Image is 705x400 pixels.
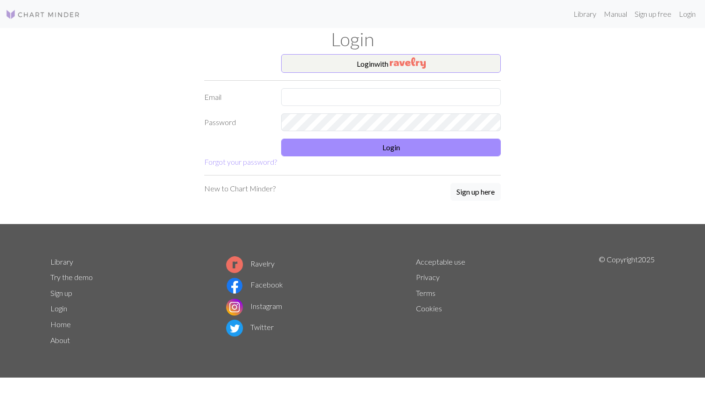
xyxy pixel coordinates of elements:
[390,57,426,69] img: Ravelry
[50,304,67,313] a: Login
[45,28,660,50] h1: Login
[204,183,276,194] p: New to Chart Minder?
[416,288,435,297] a: Terms
[281,139,501,156] button: Login
[226,320,243,337] img: Twitter logo
[226,277,243,294] img: Facebook logo
[600,5,631,23] a: Manual
[50,288,72,297] a: Sign up
[226,323,274,331] a: Twitter
[50,320,71,329] a: Home
[416,273,440,281] a: Privacy
[50,257,73,266] a: Library
[204,157,277,166] a: Forgot your password?
[199,88,276,106] label: Email
[599,254,655,348] p: © Copyright 2025
[50,336,70,344] a: About
[6,9,80,20] img: Logo
[675,5,699,23] a: Login
[631,5,675,23] a: Sign up free
[416,257,465,266] a: Acceptable use
[226,299,243,316] img: Instagram logo
[226,259,275,268] a: Ravelry
[450,183,501,202] a: Sign up here
[226,302,282,310] a: Instagram
[281,54,501,73] button: Loginwith
[226,256,243,273] img: Ravelry logo
[50,273,93,281] a: Try the demo
[416,304,442,313] a: Cookies
[226,280,283,289] a: Facebook
[570,5,600,23] a: Library
[450,183,501,201] button: Sign up here
[199,113,276,131] label: Password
